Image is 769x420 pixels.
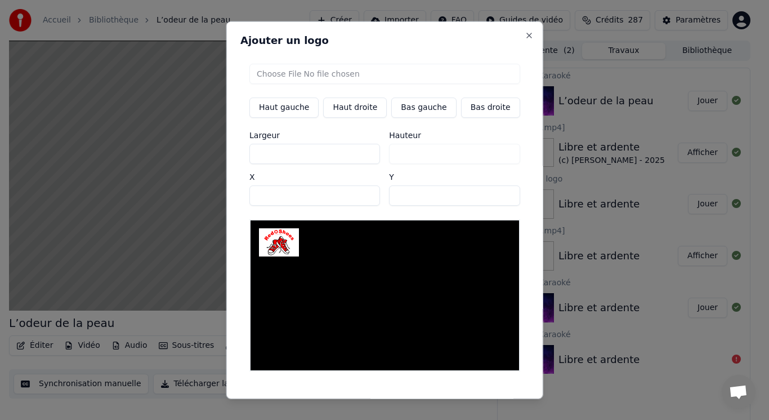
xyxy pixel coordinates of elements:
button: Haut droite [323,97,387,117]
label: Y [389,173,520,180]
img: Logo [259,228,299,257]
button: Annuler [406,399,455,419]
h2: Ajouter un logo [240,35,529,45]
label: Hauteur [389,131,520,139]
label: Largeur [249,131,380,139]
label: X [249,173,380,180]
button: Haut gauche [249,97,319,117]
button: Sauvegarder [460,399,529,419]
button: Bas droite [460,97,520,117]
button: Bas gauche [391,97,456,117]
